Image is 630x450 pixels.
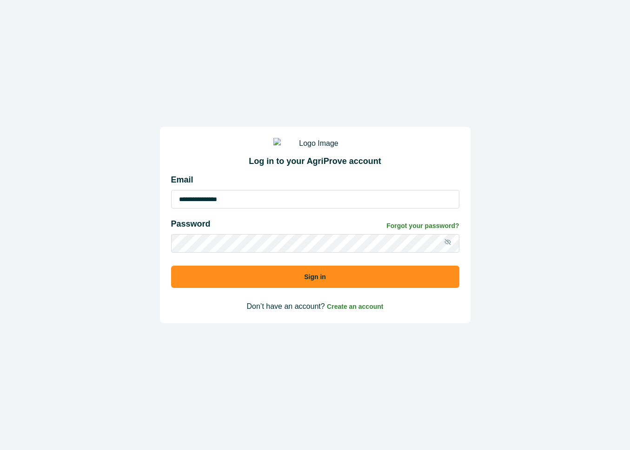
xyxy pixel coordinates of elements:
p: Email [171,174,459,186]
a: Forgot your password? [386,221,459,231]
h2: Log in to your AgriProve account [171,157,459,167]
img: Logo Image [273,138,357,149]
p: Password [171,218,211,230]
button: Sign in [171,266,459,288]
p: Don’t have an account? [171,301,459,312]
a: Create an account [327,302,383,310]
